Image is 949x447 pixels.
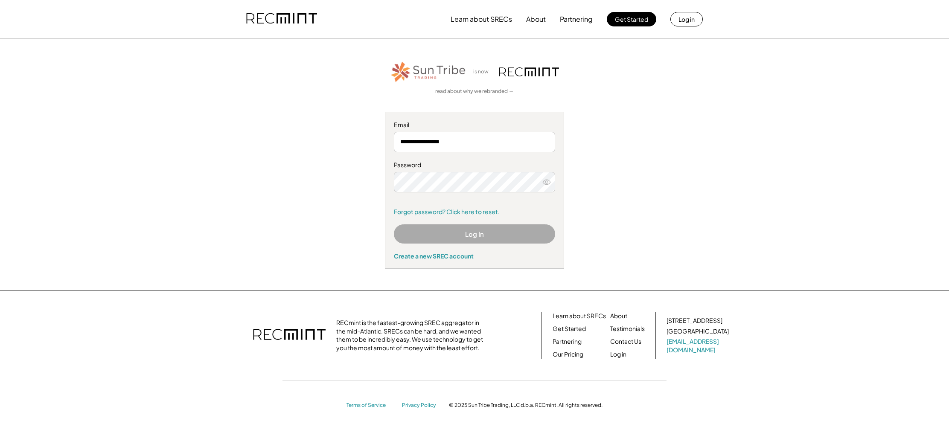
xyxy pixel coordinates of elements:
[670,12,703,26] button: Log in
[607,12,656,26] button: Get Started
[667,316,722,325] div: [STREET_ADDRESS]
[253,320,326,350] img: recmint-logotype%403x.png
[394,161,555,169] div: Password
[667,337,731,354] a: [EMAIL_ADDRESS][DOMAIN_NAME]
[553,325,586,333] a: Get Started
[394,252,555,260] div: Create a new SREC account
[667,327,729,336] div: [GEOGRAPHIC_DATA]
[451,11,512,28] button: Learn about SRECs
[553,312,606,320] a: Learn about SRECs
[394,224,555,244] button: Log In
[246,5,317,34] img: recmint-logotype%403x.png
[610,337,641,346] a: Contact Us
[526,11,546,28] button: About
[553,350,583,359] a: Our Pricing
[402,402,440,409] a: Privacy Policy
[449,402,603,409] div: © 2025 Sun Tribe Trading, LLC d.b.a. RECmint. All rights reserved.
[394,121,555,129] div: Email
[390,60,467,84] img: STT_Horizontal_Logo%2B-%2BColor.png
[394,208,555,216] a: Forgot password? Click here to reset.
[499,67,559,76] img: recmint-logotype%403x.png
[610,312,627,320] a: About
[553,337,582,346] a: Partnering
[560,11,593,28] button: Partnering
[610,350,626,359] a: Log in
[346,402,393,409] a: Terms of Service
[435,88,514,95] a: read about why we rebranded →
[336,319,488,352] div: RECmint is the fastest-growing SREC aggregator in the mid-Atlantic. SRECs can be hard, and we wan...
[471,68,495,75] div: is now
[610,325,645,333] a: Testimonials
